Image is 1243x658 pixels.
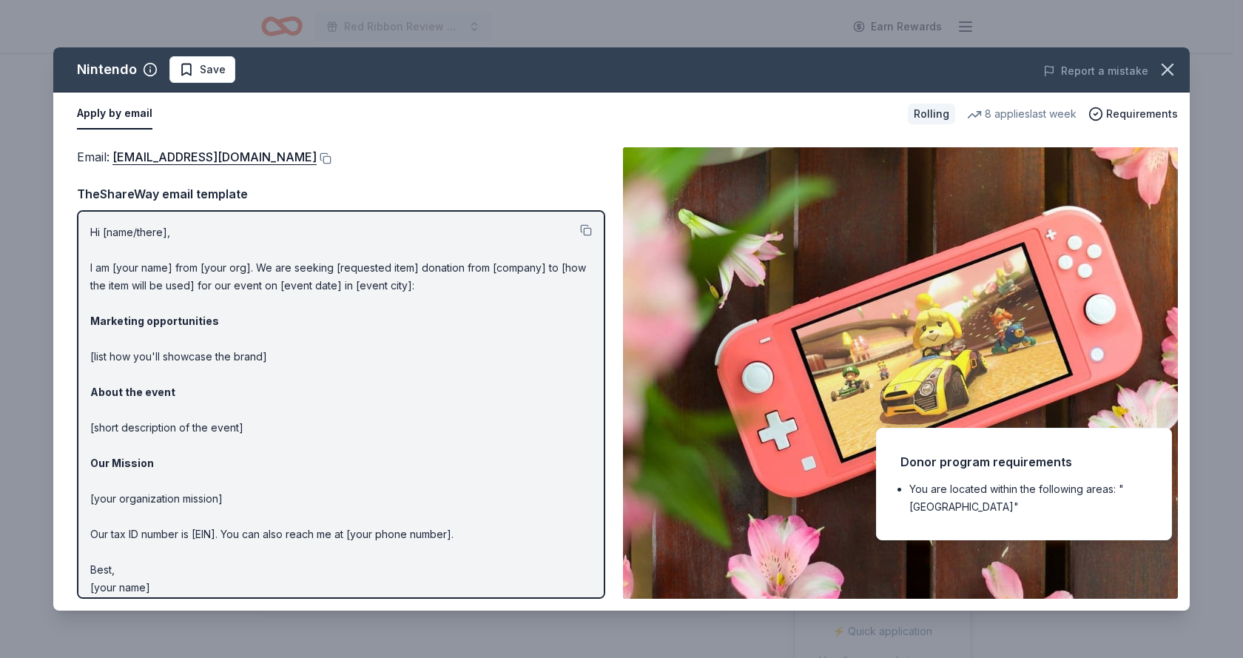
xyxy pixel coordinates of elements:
[77,184,605,204] div: TheShareWay email template
[200,61,226,78] span: Save
[1043,62,1148,80] button: Report a mistake
[908,104,955,124] div: Rolling
[77,58,137,81] div: Nintendo
[1106,105,1178,123] span: Requirements
[900,452,1148,471] div: Donor program requirements
[967,105,1077,123] div: 8 applies last week
[90,457,154,469] strong: Our Mission
[623,147,1178,599] img: Image for Nintendo
[909,480,1148,516] li: You are located within the following areas: "[GEOGRAPHIC_DATA]"
[90,315,219,327] strong: Marketing opportunities
[77,150,317,164] span: Email :
[169,56,235,83] button: Save
[112,147,317,167] a: [EMAIL_ADDRESS][DOMAIN_NAME]
[90,386,175,398] strong: About the event
[90,224,592,597] p: Hi [name/there], I am [your name] from [your org]. We are seeking [requested item] donation from ...
[1088,105,1178,123] button: Requirements
[77,98,152,130] button: Apply by email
